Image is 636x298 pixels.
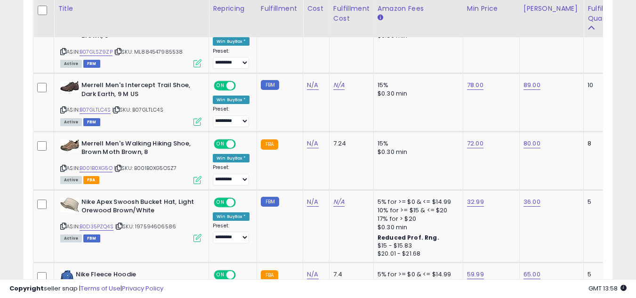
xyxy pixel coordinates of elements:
div: 15% [378,139,456,148]
div: 8 [588,139,617,148]
div: Repricing [213,4,253,14]
div: Win BuyBox * [213,212,250,221]
div: Fulfillment [261,4,299,14]
div: $0.30 min [378,223,456,232]
strong: Copyright [9,284,44,293]
div: [PERSON_NAME] [523,4,580,14]
a: N/A [333,81,345,90]
div: 10 [588,81,617,89]
a: N/A [307,81,318,90]
span: OFF [234,198,250,206]
div: 15% [378,81,456,89]
b: Merrell Men's Intercept Trail Shoe, Dark Earth, 9 M US [81,81,196,101]
a: Privacy Policy [122,284,163,293]
div: 5% for >= $0 & <= $14.99 [378,198,456,206]
a: 78.00 [467,81,483,90]
div: ASIN: [60,139,201,183]
div: ASIN: [60,81,201,125]
div: Amazon Fees [378,4,459,14]
a: 80.00 [523,139,540,148]
span: All listings currently available for purchase on Amazon [60,234,82,242]
span: | SKU: ML884547985538 [114,48,183,56]
a: N/A [307,270,318,279]
div: Preset: [213,164,250,185]
div: $0.30 min [378,89,456,98]
a: B07GLSZ9ZP [80,48,113,56]
a: N/A [333,197,345,207]
a: B0D35PZQ4S [80,223,113,231]
div: 10% for >= $15 & <= $20 [378,206,456,215]
span: All listings currently available for purchase on Amazon [60,176,82,184]
a: 89.00 [523,81,540,90]
span: FBM [83,118,100,126]
a: 65.00 [523,270,540,279]
a: 36.00 [523,197,540,207]
div: Min Price [467,4,515,14]
img: 31x4J1eomFL._SL40_.jpg [60,198,79,212]
small: FBA [261,139,278,150]
div: Preset: [213,223,250,244]
div: $15 - $15.83 [378,242,456,250]
div: Preset: [213,48,250,69]
span: ON [215,140,226,148]
span: All listings currently available for purchase on Amazon [60,118,82,126]
small: Amazon Fees. [378,14,383,22]
div: Preset: [213,106,250,127]
div: 5 [588,198,617,206]
span: ON [215,82,226,90]
div: Fulfillment Cost [333,4,370,24]
img: 41c-MC1U2bL._SL40_.jpg [60,139,79,151]
a: 59.99 [467,270,484,279]
div: Win BuyBox * [213,96,250,104]
div: ASIN: [60,198,201,242]
a: N/A [307,197,318,207]
div: seller snap | | [9,284,163,293]
a: 72.00 [467,139,483,148]
span: OFF [234,140,250,148]
div: Cost [307,4,325,14]
small: FBM [261,197,279,207]
a: N/A [307,139,318,148]
div: ASIN: [60,23,201,66]
div: Win BuyBox * [213,37,250,46]
a: B001B0XG5O [80,164,113,172]
div: $0.30 min [378,148,456,156]
a: 32.99 [467,197,484,207]
div: 7.24 [333,139,366,148]
span: FBM [83,234,100,242]
span: All listings currently available for purchase on Amazon [60,60,82,68]
span: FBM [83,60,100,68]
span: | SKU: B07GLTLC4S [112,106,163,113]
span: | SKU: 197594606586 [115,223,176,230]
a: Terms of Use [81,284,121,293]
a: B07GLTLC4S [80,106,111,114]
b: Nike Apex Swoosh Bucket Hat, Light Orewood Brown/White [81,198,196,217]
span: OFF [234,82,250,90]
div: $20.01 - $21.68 [378,250,456,258]
span: 2025-08-12 13:58 GMT [588,284,627,293]
small: FBM [261,80,279,90]
span: ON [215,198,226,206]
div: Title [58,4,205,14]
div: Fulfillable Quantity [588,4,620,24]
div: 17% for > $20 [378,215,456,223]
b: Merrell Men's Walking Hiking Shoe, Brown Moth Brown, 8 [81,139,196,159]
span: | SKU: B001B0XG5OSZ7 [114,164,177,172]
img: 41E+i7VJndL._SL40_.jpg [60,81,79,92]
b: Reduced Prof. Rng. [378,234,439,242]
span: FBA [83,176,99,184]
div: Win BuyBox * [213,154,250,162]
